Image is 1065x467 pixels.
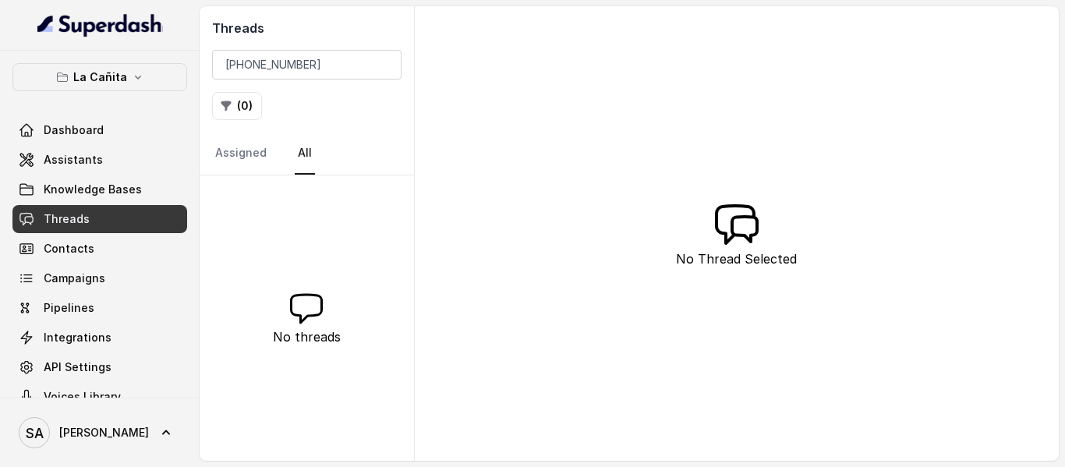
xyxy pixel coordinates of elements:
[273,327,341,346] p: No threads
[44,122,104,138] span: Dashboard
[12,411,187,455] a: [PERSON_NAME]
[295,133,315,175] a: All
[212,92,262,120] button: (0)
[12,324,187,352] a: Integrations
[26,425,44,441] text: SA
[12,146,187,174] a: Assistants
[12,205,187,233] a: Threads
[37,12,163,37] img: light.svg
[59,425,149,440] span: [PERSON_NAME]
[12,63,187,91] button: La Cañita
[212,50,402,80] input: Search by Call ID or Phone Number
[44,152,103,168] span: Assistants
[44,330,111,345] span: Integrations
[12,235,187,263] a: Contacts
[212,133,270,175] a: Assigned
[12,175,187,203] a: Knowledge Bases
[44,300,94,316] span: Pipelines
[676,249,797,268] p: No Thread Selected
[12,353,187,381] a: API Settings
[212,19,402,37] h2: Threads
[212,133,402,175] nav: Tabs
[44,241,94,256] span: Contacts
[12,264,187,292] a: Campaigns
[12,294,187,322] a: Pipelines
[44,389,121,405] span: Voices Library
[44,182,142,197] span: Knowledge Bases
[44,359,111,375] span: API Settings
[12,116,187,144] a: Dashboard
[73,68,127,87] p: La Cañita
[12,383,187,411] a: Voices Library
[44,271,105,286] span: Campaigns
[44,211,90,227] span: Threads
